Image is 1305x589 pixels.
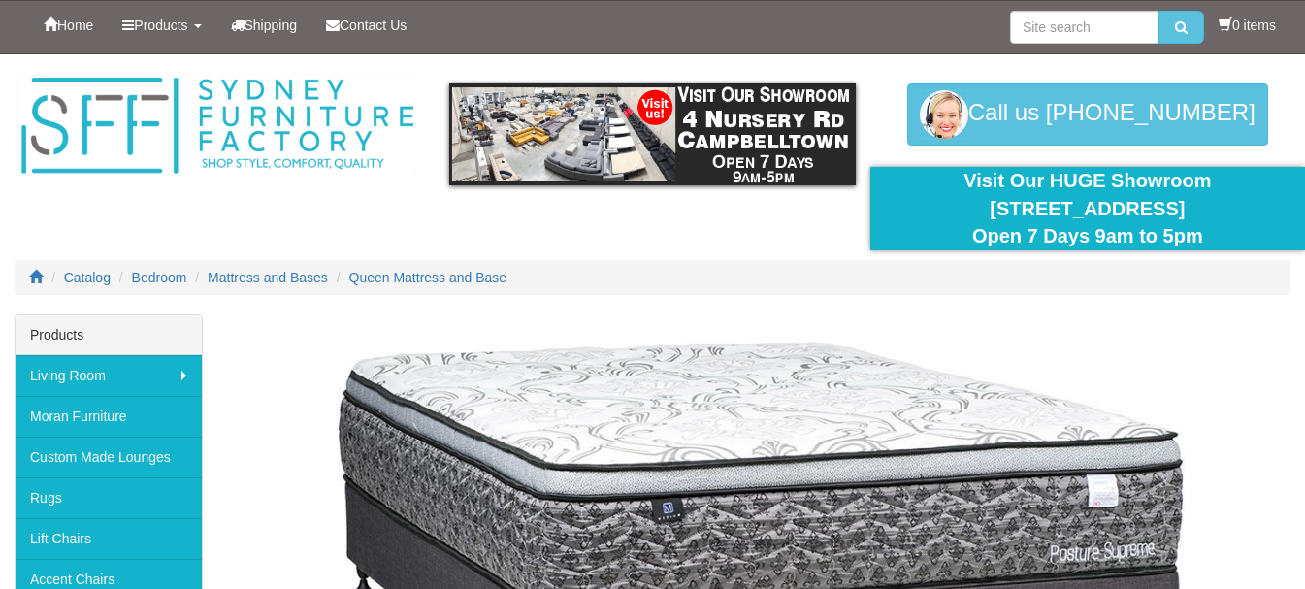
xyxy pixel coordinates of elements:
[1219,16,1276,35] li: 0 items
[245,17,298,33] span: Shipping
[885,167,1290,250] div: Visit Our HUGE Showroom [STREET_ADDRESS] Open 7 Days 9am to 5pm
[57,17,93,33] span: Home
[449,83,855,185] img: showroom.gif
[64,270,111,285] a: Catalog
[16,437,202,477] a: Custom Made Lounges
[349,270,507,285] a: Queen Mattress and Base
[108,1,215,49] a: Products
[16,396,202,437] a: Moran Furniture
[1010,11,1158,44] input: Site search
[132,270,187,285] a: Bedroom
[340,17,407,33] span: Contact Us
[134,17,187,33] span: Products
[16,477,202,518] a: Rugs
[311,1,421,49] a: Contact Us
[216,1,312,49] a: Shipping
[16,355,202,396] a: Living Room
[15,74,420,179] img: Sydney Furniture Factory
[16,518,202,559] a: Lift Chairs
[16,315,202,355] div: Products
[29,1,108,49] a: Home
[208,270,328,285] a: Mattress and Bases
